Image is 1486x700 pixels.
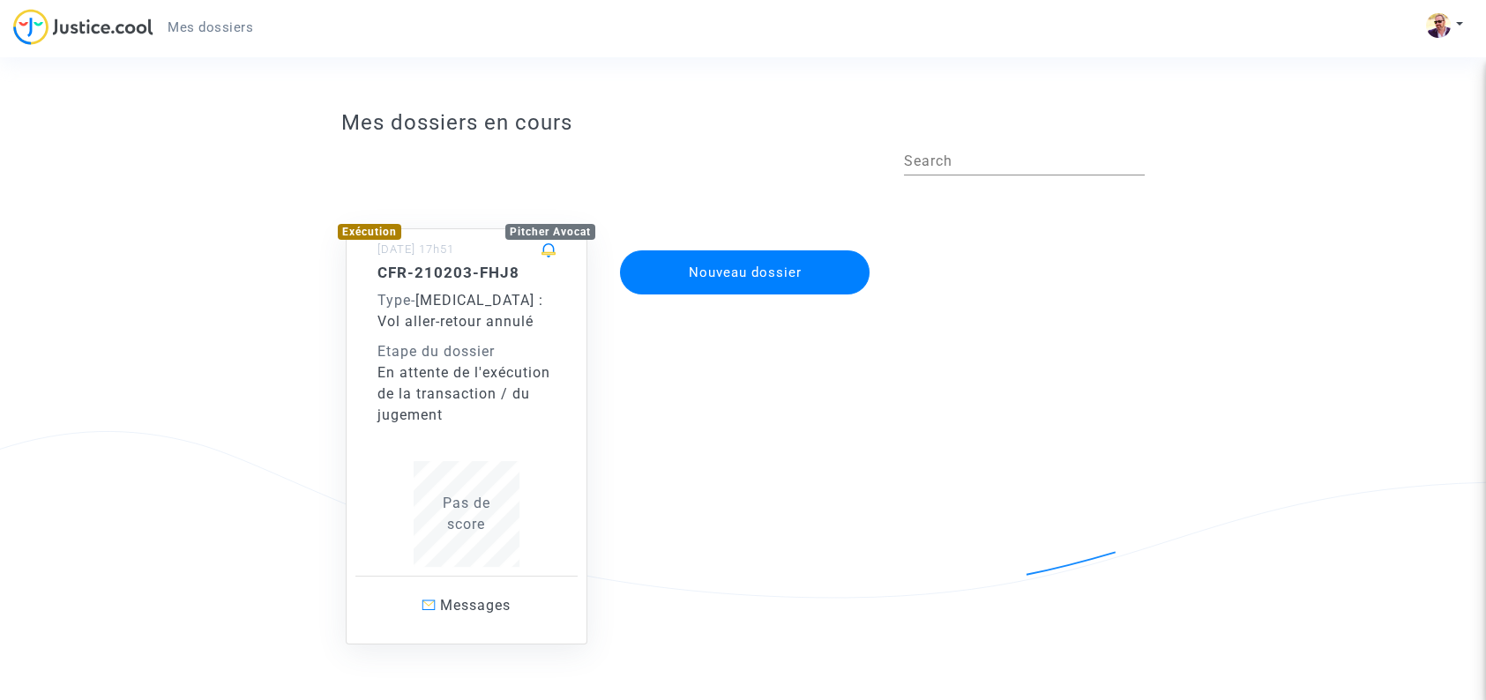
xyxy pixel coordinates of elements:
div: Exécution [338,224,401,240]
button: Nouveau dossier [620,250,870,294]
span: Messages [440,597,511,614]
a: Nouveau dossier [618,239,872,256]
a: ExécutionPitcher Avocat[DATE] 17h51CFR-210203-FHJ8Type-[MEDICAL_DATA] : Vol aller-retour annuléEt... [328,193,605,644]
span: Pas de score [443,495,490,532]
span: Mes dossiers [168,19,253,35]
img: jc-logo.svg [13,9,153,45]
h5: CFR-210203-FHJ8 [377,264,556,281]
a: Mes dossiers [153,14,267,41]
div: Pitcher Avocat [505,224,595,240]
a: Messages [355,576,578,635]
span: [MEDICAL_DATA] : Vol aller-retour annulé [377,292,543,330]
span: Type [377,292,411,309]
div: Etape du dossier [377,341,556,362]
h3: Mes dossiers en cours [341,110,1145,136]
img: AOh14Giz3lvvtnXW9ZxJW60rs7lVu3VdOcpj-cbSocQbBg=s96-c [1426,13,1451,38]
span: - [377,292,415,309]
small: [DATE] 17h51 [377,242,454,256]
div: En attente de l'exécution de la transaction / du jugement [377,362,556,426]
